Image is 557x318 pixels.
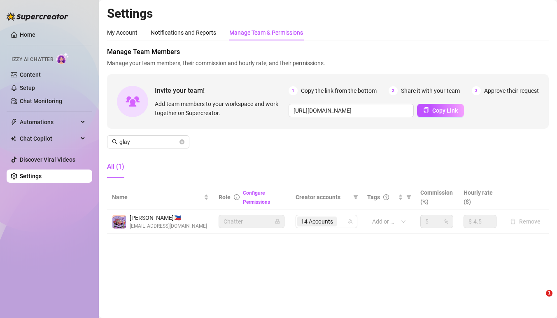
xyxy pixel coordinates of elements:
[130,222,207,230] span: [EMAIL_ADDRESS][DOMAIN_NAME]
[20,115,78,129] span: Automations
[20,71,41,78] a: Content
[12,56,53,64] span: Izzy AI Chatter
[289,86,298,95] span: 1
[229,28,303,37] div: Manage Team & Permissions
[296,193,350,202] span: Creator accounts
[20,156,75,163] a: Discover Viral Videos
[352,191,360,203] span: filter
[301,217,333,226] span: 14 Accounts
[107,185,214,210] th: Name
[529,290,549,310] iframe: Intercom live chat
[20,173,42,179] a: Settings
[107,6,549,21] h2: Settings
[417,104,464,117] button: Copy Link
[112,139,118,145] span: search
[11,136,16,141] img: Chat Copilot
[459,185,502,210] th: Hourly rate ($)
[224,215,280,228] span: Chatter
[7,12,68,21] img: logo-BBDzfeDw.svg
[353,195,358,200] span: filter
[432,107,458,114] span: Copy Link
[546,290,552,297] span: 1
[423,107,429,113] span: copy
[130,213,207,222] span: [PERSON_NAME] 🇵🇭
[151,28,216,37] div: Notifications and Reports
[415,185,459,210] th: Commission (%)
[367,193,380,202] span: Tags
[301,86,377,95] span: Copy the link from the bottom
[383,194,389,200] span: question-circle
[507,217,544,226] button: Remove
[179,139,184,144] button: close-circle
[472,86,481,95] span: 3
[155,85,289,96] span: Invite your team!
[348,219,353,224] span: team
[297,217,337,226] span: 14 Accounts
[275,219,280,224] span: lock
[243,190,270,205] a: Configure Permissions
[20,98,62,104] a: Chat Monitoring
[20,31,35,38] a: Home
[234,194,240,200] span: info-circle
[112,193,202,202] span: Name
[11,119,17,125] span: thunderbolt
[406,195,411,200] span: filter
[20,85,35,91] a: Setup
[155,99,285,118] span: Add team members to your workspace and work together on Supercreator.
[484,86,539,95] span: Approve their request
[56,52,69,64] img: AI Chatter
[401,86,460,95] span: Share it with your team
[219,194,231,200] span: Role
[107,28,138,37] div: My Account
[389,86,398,95] span: 2
[107,162,124,172] div: All (1)
[20,132,78,145] span: Chat Copilot
[119,137,178,146] input: Search members
[112,215,126,228] img: Glaybel Getes
[107,59,549,68] span: Manage your team members, their commission and hourly rate, and their permissions.
[405,191,413,203] span: filter
[107,47,549,57] span: Manage Team Members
